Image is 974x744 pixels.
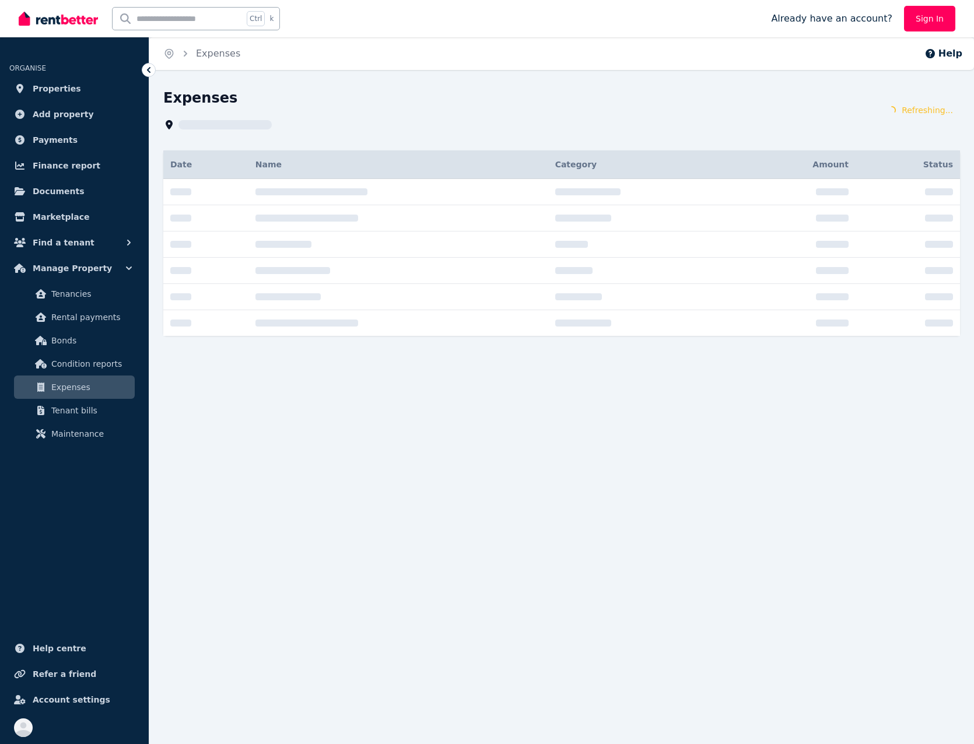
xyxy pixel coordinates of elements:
th: Status [856,150,960,179]
span: Marketplace [33,210,89,224]
span: Maintenance [51,427,130,441]
h1: Expenses [163,89,237,107]
a: Condition reports [14,352,135,375]
a: Marketplace [9,205,139,229]
a: Payments [9,128,139,152]
span: Find a tenant [33,236,94,250]
span: Condition reports [51,357,130,371]
span: Tenancies [51,287,130,301]
a: Tenancies [14,282,135,306]
a: Maintenance [14,422,135,445]
a: Help centre [9,637,139,660]
span: Refer a friend [33,667,96,681]
span: k [269,14,274,23]
th: Amount [737,150,856,179]
span: Account settings [33,693,110,707]
span: Documents [33,184,85,198]
span: Add property [33,107,94,121]
span: Properties [33,82,81,96]
span: ORGANISE [9,64,46,72]
nav: Breadcrumb [149,37,254,70]
a: Bonds [14,329,135,352]
span: Refreshing... [902,104,953,116]
a: Expenses [14,375,135,399]
span: Already have an account? [771,12,892,26]
span: Ctrl [247,11,265,26]
img: RentBetter [19,10,98,27]
a: Refer a friend [9,662,139,686]
span: Bonds [51,334,130,348]
span: Expenses [51,380,130,394]
a: Tenant bills [14,399,135,422]
button: Manage Property [9,257,139,280]
button: Find a tenant [9,231,139,254]
span: Rental payments [51,310,130,324]
a: Documents [9,180,139,203]
a: Account settings [9,688,139,711]
span: Tenant bills [51,403,130,417]
a: Expenses [196,48,240,59]
a: Properties [9,77,139,100]
span: Help centre [33,641,86,655]
th: Name [248,150,548,179]
a: Rental payments [14,306,135,329]
span: Payments [33,133,78,147]
th: Category [548,150,737,179]
a: Add property [9,103,139,126]
th: Date [163,150,248,179]
span: Finance report [33,159,100,173]
span: Manage Property [33,261,112,275]
a: Sign In [904,6,955,31]
button: Help [924,47,962,61]
a: Finance report [9,154,139,177]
